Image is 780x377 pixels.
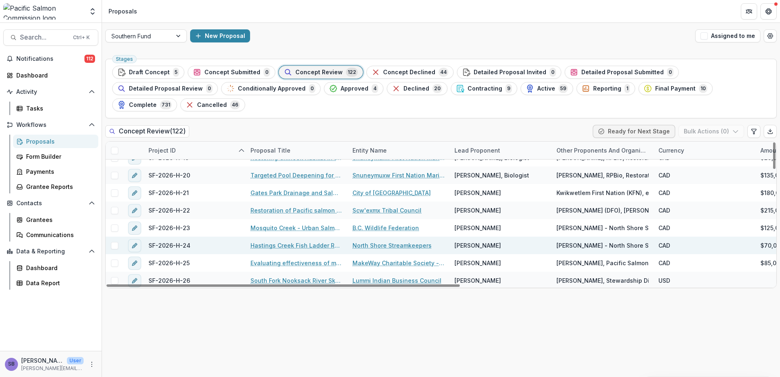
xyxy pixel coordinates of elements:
span: 1 [625,84,630,93]
span: 112 [84,55,95,63]
div: Data Report [26,279,92,287]
nav: breadcrumb [105,5,140,17]
span: SF-2026-H-24 [148,241,191,250]
a: MakeWay Charitable Society - Resilient Waters [352,259,445,267]
span: CAD [658,259,670,267]
a: Scw'exmx Tribal Council [352,206,421,215]
div: Lead Proponent [450,146,505,155]
button: Ready for Next Stage [593,125,675,138]
span: SF-2026-H-26 [148,276,190,285]
button: Conditionally Approved0 [221,82,321,95]
button: Draft Concept5 [112,66,184,79]
span: Draft Concept [129,69,170,76]
a: Snuneymuxw First Nation Marine Division [352,171,445,180]
div: Project ID [144,146,181,155]
div: Proposal Title [246,146,295,155]
span: Search... [20,33,68,41]
svg: sorted ascending [238,147,245,154]
span: Detailed Proposal Review [129,85,203,92]
a: Mosquito Creek - Urban Salmon Revitalization [250,224,343,232]
div: Other Proponents and Organizations [552,142,654,159]
div: Entity Name [348,142,450,159]
a: Hastings Creek Fish Ladder Restoration [250,241,343,250]
button: Open Workflows [3,118,98,131]
button: Detailed Proposal Review0 [112,82,218,95]
span: USD [658,276,670,285]
button: edit [128,204,141,217]
span: 44 [439,68,448,77]
div: Entity Name [348,146,392,155]
div: Proposals [26,137,92,146]
span: 0 [667,68,674,77]
span: 0 [264,68,270,77]
button: edit [128,239,141,252]
a: B.C. Wildlife Federation [352,224,419,232]
button: More [87,359,97,369]
span: 4 [372,84,378,93]
a: Dashboard [3,69,98,82]
div: Other Proponents and Organizations [552,146,654,155]
button: Partners [741,3,757,20]
a: Form Builder [13,150,98,163]
a: Restoration of Pacific salmon habitat in the Nicola River using Engineered Log Jams [250,206,343,215]
button: Open table manager [764,29,777,42]
div: Currency [654,142,756,159]
span: Complete [129,102,157,109]
span: Concept Declined [383,69,435,76]
span: Detailed Proposal Submitted [581,69,664,76]
a: Evaluating effectiveness of modest retrofits and operational modifications to improve salmon pass... [250,259,343,267]
div: Communications [26,231,92,239]
span: Stages [116,56,133,62]
button: Open Activity [3,85,98,98]
span: Notifications [16,55,84,62]
button: edit [128,274,141,287]
span: SF-2026-H-22 [148,206,190,215]
div: Project ID [144,142,246,159]
div: Tasks [26,104,92,113]
button: Concept Submitted0 [188,66,275,79]
a: Grantees [13,213,98,226]
a: North Shore Streamkeepers [352,241,432,250]
span: [PERSON_NAME], Stewardship Director, Whatcom Land Trust [556,276,728,285]
div: Proposals [109,7,137,16]
span: [PERSON_NAME] [454,259,501,267]
span: 59 [558,84,568,93]
span: SF-2026-H-25 [148,259,190,267]
span: CAD [658,224,670,232]
span: [PERSON_NAME] [454,188,501,197]
span: Conditionally Approved [238,85,306,92]
a: Communications [13,228,98,242]
button: Declined20 [387,82,448,95]
button: Open entity switcher [87,3,98,20]
img: Pacific Salmon Commission logo [3,3,84,20]
button: Concept Review122 [279,66,363,79]
span: 0 [550,68,556,77]
span: 10 [699,84,707,93]
span: Concept Submitted [204,69,260,76]
div: Proposal Title [246,142,348,159]
button: Contracting9 [451,82,517,95]
span: 20 [432,84,442,93]
button: edit [128,169,141,182]
span: 9 [505,84,512,93]
button: edit [128,222,141,235]
span: Concept Review [295,69,343,76]
span: 122 [346,68,358,77]
span: [PERSON_NAME] [454,276,501,285]
button: Detailed Proposal Invited0 [457,66,561,79]
a: Payments [13,165,98,178]
span: CAD [658,171,670,180]
a: Lummi Indian Business Council [352,276,441,285]
div: Lead Proponent [450,142,552,159]
button: Assigned to me [695,29,760,42]
button: Approved4 [324,82,383,95]
button: Detailed Proposal Submitted0 [565,66,679,79]
span: Detailed Proposal Invited [474,69,546,76]
p: [PERSON_NAME] [21,356,64,365]
span: Activity [16,89,85,95]
button: Cancelled46 [180,98,245,111]
span: 46 [230,100,240,109]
